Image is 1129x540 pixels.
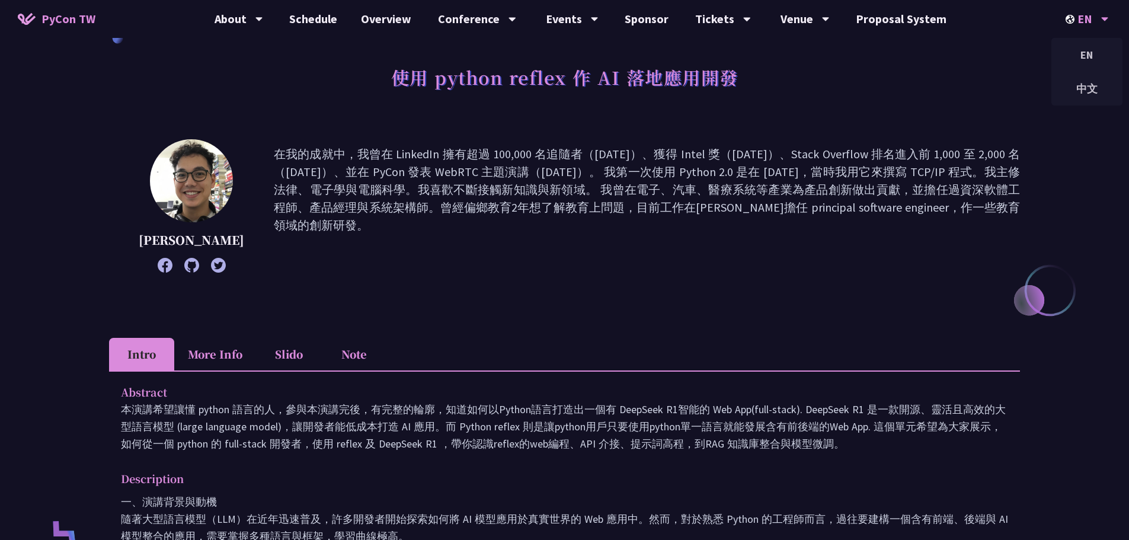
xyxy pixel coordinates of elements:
p: [PERSON_NAME] [139,231,244,249]
p: 在我的成就中，我曾在 LinkedIn 擁有超過 100,000 名追隨者（[DATE]）、獲得 Intel 獎（[DATE]）、Stack Overflow 排名進入前 1,000 至 2,0... [274,145,1020,267]
li: More Info [174,338,256,370]
p: Description [121,470,984,487]
p: Abstract [121,384,984,401]
p: 本演講希望讓懂 python 語言的人，參與本演講完後，有完整的輪廓，知道如何以Python語言打造出一個有 DeepSeek R1智能的 Web App(full-stack). DeepSe... [121,401,1008,452]
img: Home icon of PyCon TW 2025 [18,13,36,25]
div: 中文 [1051,75,1122,103]
h1: 使用 python reflex 作 AI 落地應用開發 [391,59,738,95]
li: Slido [256,338,321,370]
a: PyCon TW [6,4,107,34]
span: PyCon TW [41,10,95,28]
li: Intro [109,338,174,370]
img: Locale Icon [1066,15,1077,24]
img: Milo Chen [150,139,233,222]
div: EN [1051,41,1122,69]
li: Note [321,338,386,370]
